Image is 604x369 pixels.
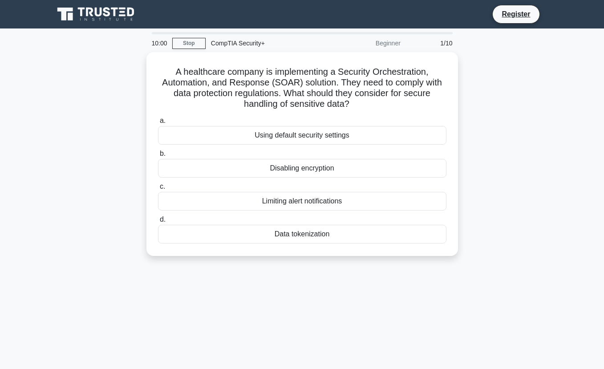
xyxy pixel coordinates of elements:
div: 1/10 [406,34,458,52]
span: a. [160,117,166,124]
div: Limiting alert notifications [158,192,446,211]
a: Stop [172,38,206,49]
div: CompTIA Security+ [206,34,328,52]
a: Register [496,8,535,20]
span: d. [160,215,166,223]
div: Disabling encryption [158,159,446,178]
span: c. [160,182,165,190]
span: b. [160,150,166,157]
div: Data tokenization [158,225,446,243]
div: Using default security settings [158,126,446,145]
h5: A healthcare company is implementing a Security Orchestration, Automation, and Response (SOAR) so... [157,66,447,110]
div: Beginner [328,34,406,52]
div: 10:00 [146,34,172,52]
